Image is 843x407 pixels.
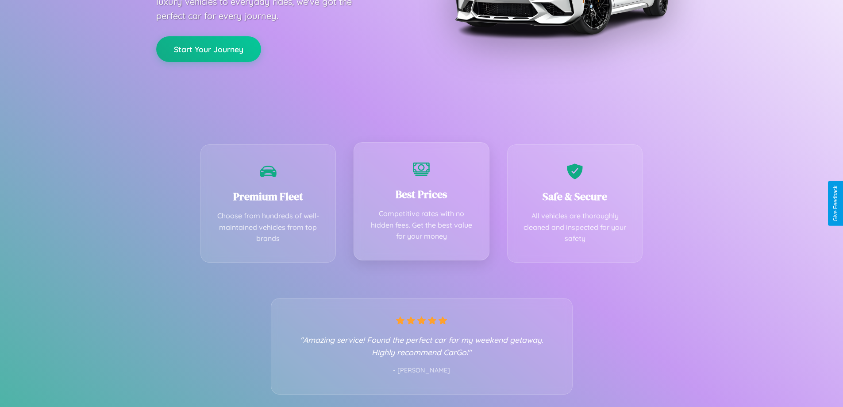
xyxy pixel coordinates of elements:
p: Competitive rates with no hidden fees. Get the best value for your money [367,208,476,242]
button: Start Your Journey [156,36,261,62]
p: All vehicles are thoroughly cleaned and inspected for your safety [521,210,629,244]
p: "Amazing service! Found the perfect car for my weekend getaway. Highly recommend CarGo!" [289,333,554,358]
h3: Safe & Secure [521,189,629,204]
p: Choose from hundreds of well-maintained vehicles from top brands [214,210,323,244]
p: - [PERSON_NAME] [289,365,554,376]
div: Give Feedback [832,186,839,221]
h3: Best Prices [367,187,476,202]
h3: Premium Fleet [214,189,323,204]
